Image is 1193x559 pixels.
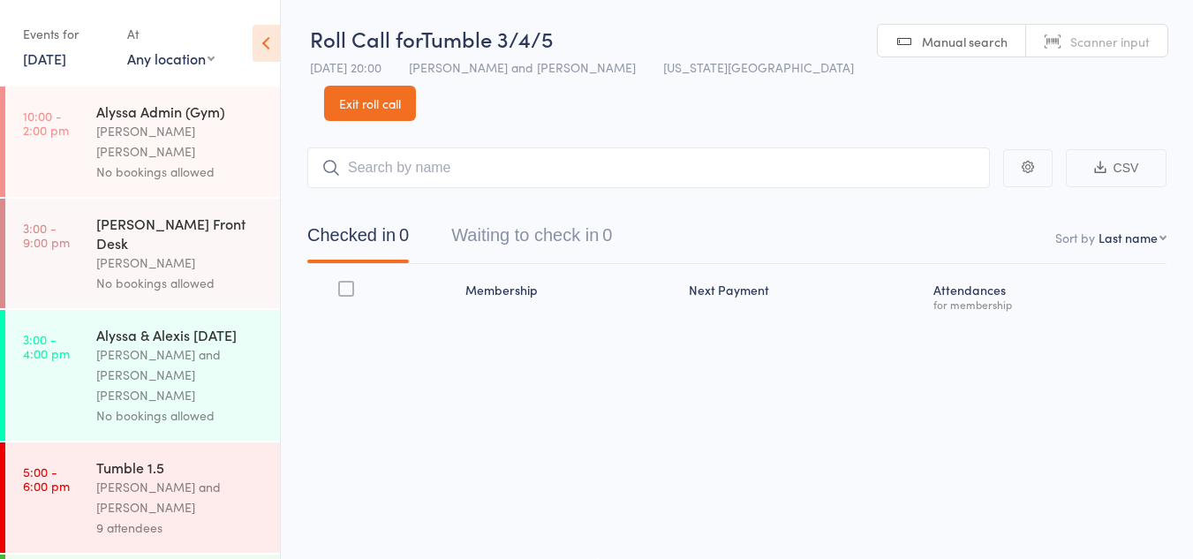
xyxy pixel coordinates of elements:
[23,19,109,49] div: Events for
[5,310,280,441] a: 3:00 -4:00 pmAlyssa & Alexis [DATE][PERSON_NAME] and [PERSON_NAME] [PERSON_NAME]No bookings allowed
[922,33,1008,50] span: Manual search
[926,272,1167,319] div: Atten­dances
[1070,33,1150,50] span: Scanner input
[682,272,926,319] div: Next Payment
[458,272,683,319] div: Membership
[96,344,265,405] div: [PERSON_NAME] and [PERSON_NAME] [PERSON_NAME]
[23,465,70,493] time: 5:00 - 6:00 pm
[5,199,280,308] a: 3:00 -9:00 pm[PERSON_NAME] Front Desk[PERSON_NAME]No bookings allowed
[23,332,70,360] time: 3:00 - 4:00 pm
[96,457,265,477] div: Tumble 1.5
[96,253,265,273] div: [PERSON_NAME]
[96,325,265,344] div: Alyssa & Alexis [DATE]
[96,214,265,253] div: [PERSON_NAME] Front Desk
[5,442,280,553] a: 5:00 -6:00 pmTumble 1.5[PERSON_NAME] and [PERSON_NAME]9 attendees
[96,273,265,293] div: No bookings allowed
[399,225,409,245] div: 0
[310,58,381,76] span: [DATE] 20:00
[96,517,265,538] div: 9 attendees
[23,49,66,68] a: [DATE]
[324,86,416,121] a: Exit roll call
[96,405,265,426] div: No bookings allowed
[602,225,612,245] div: 0
[663,58,854,76] span: [US_STATE][GEOGRAPHIC_DATA]
[96,477,265,517] div: [PERSON_NAME] and [PERSON_NAME]
[127,19,215,49] div: At
[23,221,70,249] time: 3:00 - 9:00 pm
[1055,229,1095,246] label: Sort by
[421,24,553,53] span: Tumble 3/4/5
[96,102,265,121] div: Alyssa Admin (Gym)
[307,216,409,263] button: Checked in0
[933,298,1159,310] div: for membership
[451,216,612,263] button: Waiting to check in0
[1066,149,1167,187] button: CSV
[96,121,265,162] div: [PERSON_NAME] [PERSON_NAME]
[96,162,265,182] div: No bookings allowed
[23,109,69,137] time: 10:00 - 2:00 pm
[1099,229,1158,246] div: Last name
[310,24,421,53] span: Roll Call for
[409,58,636,76] span: [PERSON_NAME] and [PERSON_NAME]
[307,147,990,188] input: Search by name
[127,49,215,68] div: Any location
[5,87,280,197] a: 10:00 -2:00 pmAlyssa Admin (Gym)[PERSON_NAME] [PERSON_NAME]No bookings allowed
